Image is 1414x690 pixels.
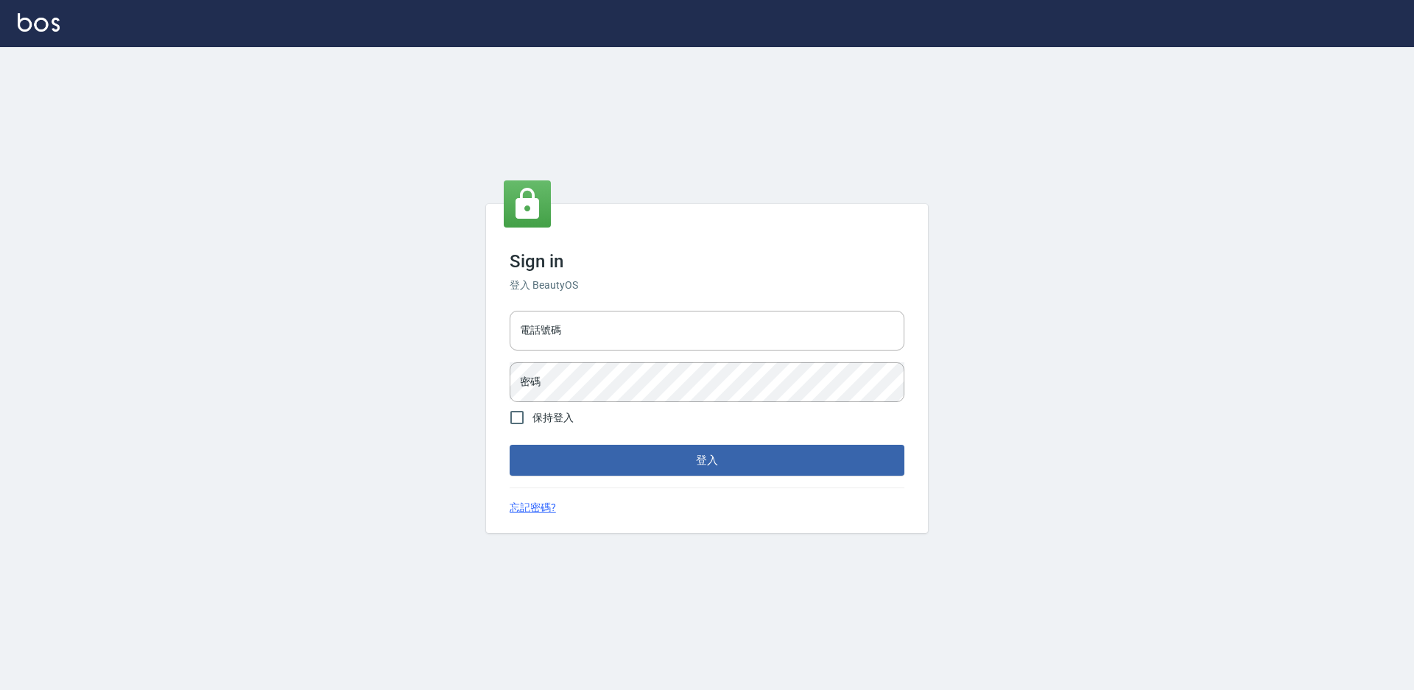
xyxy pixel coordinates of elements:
button: 登入 [510,445,904,476]
img: Logo [18,13,60,32]
span: 保持登入 [532,410,574,426]
h3: Sign in [510,251,904,272]
h6: 登入 BeautyOS [510,278,904,293]
a: 忘記密碼? [510,500,556,515]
